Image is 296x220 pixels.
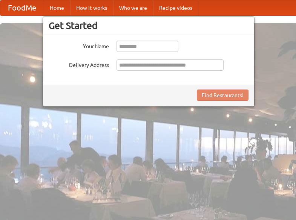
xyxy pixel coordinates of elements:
[153,0,198,15] a: Recipe videos
[49,20,248,31] h3: Get Started
[49,59,109,69] label: Delivery Address
[113,0,153,15] a: Who we are
[49,41,109,50] label: Your Name
[0,0,44,15] a: FoodMe
[70,0,113,15] a: How it works
[197,90,248,101] button: Find Restaurants!
[44,0,70,15] a: Home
